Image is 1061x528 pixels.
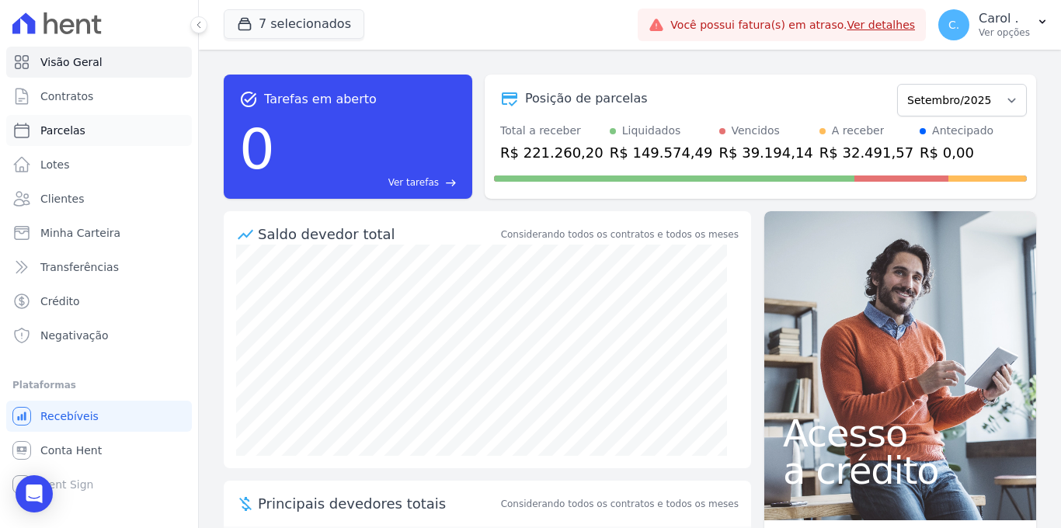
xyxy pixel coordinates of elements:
[819,142,913,163] div: R$ 32.491,57
[501,497,739,511] span: Considerando todos os contratos e todos os meses
[281,175,457,189] a: Ver tarefas east
[445,177,457,189] span: east
[12,376,186,394] div: Plataformas
[501,228,739,241] div: Considerando todos os contratos e todos os meses
[932,123,993,139] div: Antecipado
[40,408,99,424] span: Recebíveis
[979,11,1030,26] p: Carol .
[388,175,439,189] span: Ver tarefas
[670,17,915,33] span: Você possui fatura(s) em atraso.
[500,123,604,139] div: Total a receber
[610,142,713,163] div: R$ 149.574,49
[6,435,192,466] a: Conta Hent
[6,217,192,248] a: Minha Carteira
[40,157,70,172] span: Lotes
[40,294,80,309] span: Crédito
[40,191,84,207] span: Clientes
[732,123,780,139] div: Vencidos
[258,493,498,514] span: Principais devedores totais
[948,19,959,30] span: C.
[40,54,103,70] span: Visão Geral
[6,286,192,317] a: Crédito
[525,89,648,108] div: Posição de parcelas
[6,320,192,351] a: Negativação
[6,183,192,214] a: Clientes
[6,401,192,432] a: Recebíveis
[40,443,102,458] span: Conta Hent
[239,90,258,109] span: task_alt
[224,9,364,39] button: 7 selecionados
[920,142,993,163] div: R$ 0,00
[500,142,604,163] div: R$ 221.260,20
[783,415,1018,452] span: Acesso
[40,328,109,343] span: Negativação
[40,123,85,138] span: Parcelas
[783,452,1018,489] span: a crédito
[264,90,377,109] span: Tarefas em aberto
[832,123,885,139] div: A receber
[6,47,192,78] a: Visão Geral
[847,19,915,31] a: Ver detalhes
[40,225,120,241] span: Minha Carteira
[6,149,192,180] a: Lotes
[926,3,1061,47] button: C. Carol . Ver opções
[979,26,1030,39] p: Ver opções
[719,142,813,163] div: R$ 39.194,14
[239,109,275,189] div: 0
[40,259,119,275] span: Transferências
[16,475,53,512] div: Open Intercom Messenger
[40,89,93,104] span: Contratos
[6,115,192,146] a: Parcelas
[622,123,681,139] div: Liquidados
[6,81,192,112] a: Contratos
[258,224,498,245] div: Saldo devedor total
[6,252,192,283] a: Transferências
